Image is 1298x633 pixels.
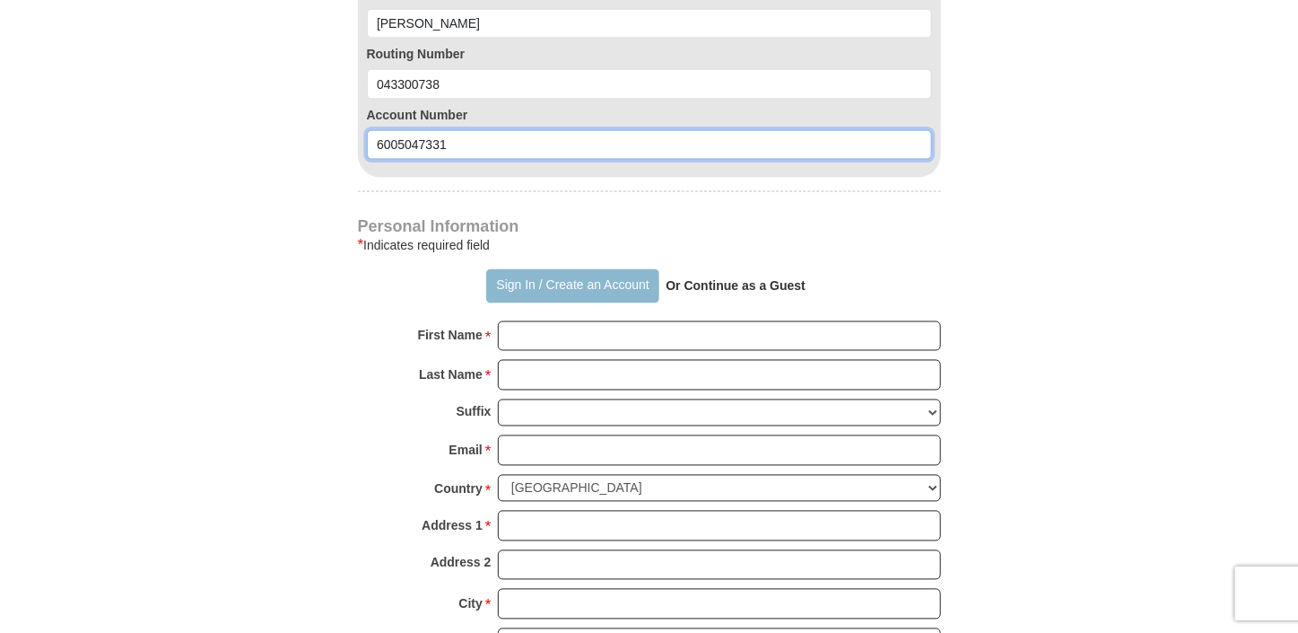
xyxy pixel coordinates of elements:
[418,323,483,348] strong: First Name
[367,106,932,124] label: Account Number
[422,514,483,539] strong: Address 1
[431,550,492,576] strong: Address 2
[457,400,492,425] strong: Suffix
[449,438,483,463] strong: Email
[666,279,806,294] strong: Or Continue as a Guest
[419,363,483,388] strong: Last Name
[486,269,659,303] button: Sign In / Create an Account
[358,234,941,256] div: Indicates required field
[458,592,482,617] strong: City
[358,219,941,233] h4: Personal Information
[367,45,932,63] label: Routing Number
[434,477,483,502] strong: Country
